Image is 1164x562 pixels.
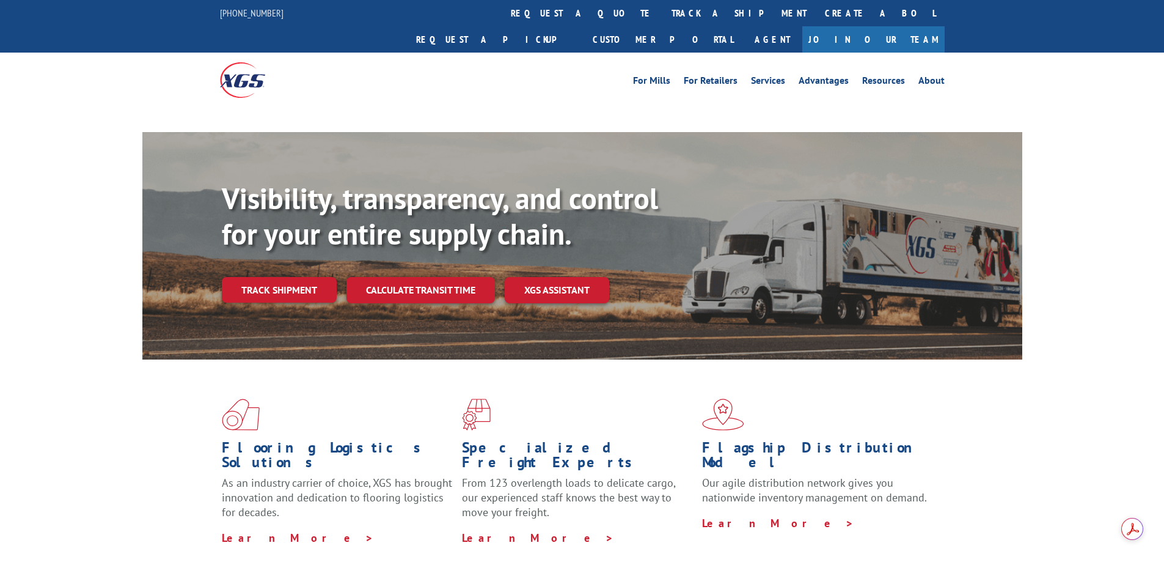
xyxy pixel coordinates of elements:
[633,76,670,89] a: For Mills
[802,26,945,53] a: Join Our Team
[751,76,785,89] a: Services
[702,516,854,530] a: Learn More >
[702,440,933,476] h1: Flagship Distribution Model
[222,179,658,253] b: Visibility, transparency, and control for your entire supply chain.
[862,76,905,89] a: Resources
[407,26,584,53] a: Request a pickup
[462,476,693,530] p: From 123 overlength loads to delicate cargo, our experienced staff knows the best way to move you...
[684,76,738,89] a: For Retailers
[346,277,495,303] a: Calculate transit time
[222,531,374,545] a: Learn More >
[702,399,744,431] img: xgs-icon-flagship-distribution-model-red
[222,440,453,476] h1: Flooring Logistics Solutions
[462,531,614,545] a: Learn More >
[799,76,849,89] a: Advantages
[918,76,945,89] a: About
[462,440,693,476] h1: Specialized Freight Experts
[220,7,284,19] a: [PHONE_NUMBER]
[222,476,452,519] span: As an industry carrier of choice, XGS has brought innovation and dedication to flooring logistics...
[505,277,609,303] a: XGS ASSISTANT
[222,399,260,431] img: xgs-icon-total-supply-chain-intelligence-red
[222,277,337,303] a: Track shipment
[462,399,491,431] img: xgs-icon-focused-on-flooring-red
[742,26,802,53] a: Agent
[584,26,742,53] a: Customer Portal
[702,476,927,505] span: Our agile distribution network gives you nationwide inventory management on demand.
